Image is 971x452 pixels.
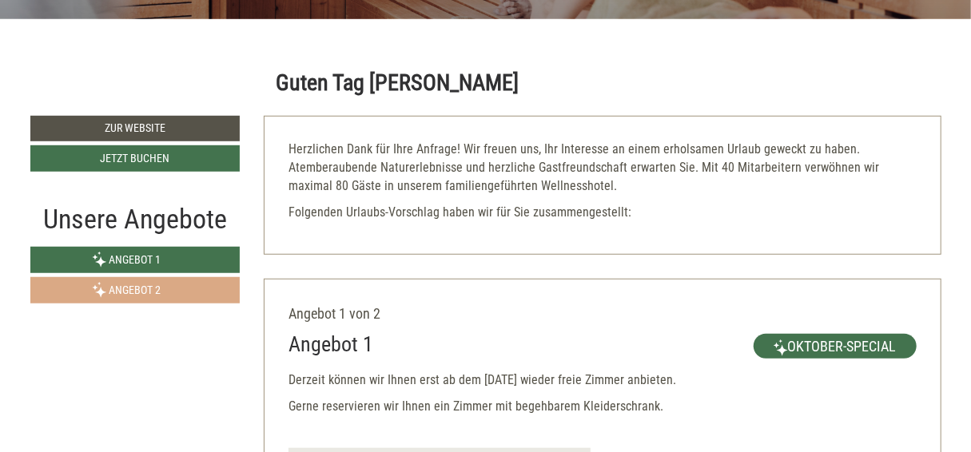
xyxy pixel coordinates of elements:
[109,283,161,296] span: Angebot 2
[289,371,917,390] p: Derzeit können wir Ihnen erst ab dem [DATE] wieder freie Zimmer anbieten.
[774,339,788,356] img: highlight.svg
[289,330,373,359] div: Angebot 1
[30,200,241,239] div: Unsere Angebote
[109,253,161,266] span: Angebot 1
[276,71,519,96] h1: Guten Tag [PERSON_NAME]
[30,116,241,141] a: Zur Website
[289,398,917,416] p: Gerne reservieren wir Ihnen ein Zimmer mit begehbarem Kleiderschrank.
[289,204,917,222] p: Folgenden Urlaubs-Vorschlag haben wir für Sie zusammengestellt:
[289,141,917,196] p: Herzlichen Dank für Ihre Anfrage! Wir freuen uns, Ihr Interesse an einem erholsamen Urlaub geweck...
[30,145,241,172] a: Jetzt buchen
[754,334,917,359] span: Oktober-Special
[289,305,380,322] span: Angebot 1 von 2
